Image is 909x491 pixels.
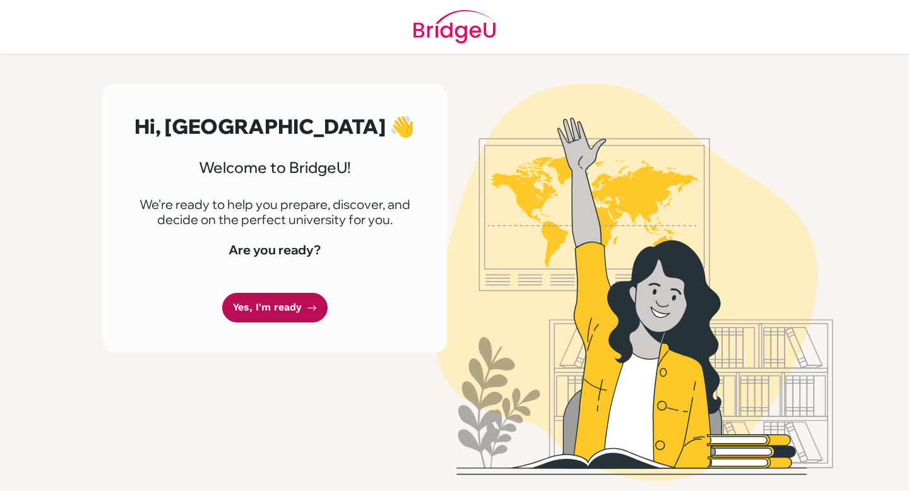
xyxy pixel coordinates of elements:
[133,114,417,138] h2: Hi, [GEOGRAPHIC_DATA] 👋
[222,293,328,322] a: Yes, I'm ready
[133,197,417,227] p: We're ready to help you prepare, discover, and decide on the perfect university for you.
[133,242,417,257] h4: Are you ready?
[133,158,417,177] h3: Welcome to BridgeU!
